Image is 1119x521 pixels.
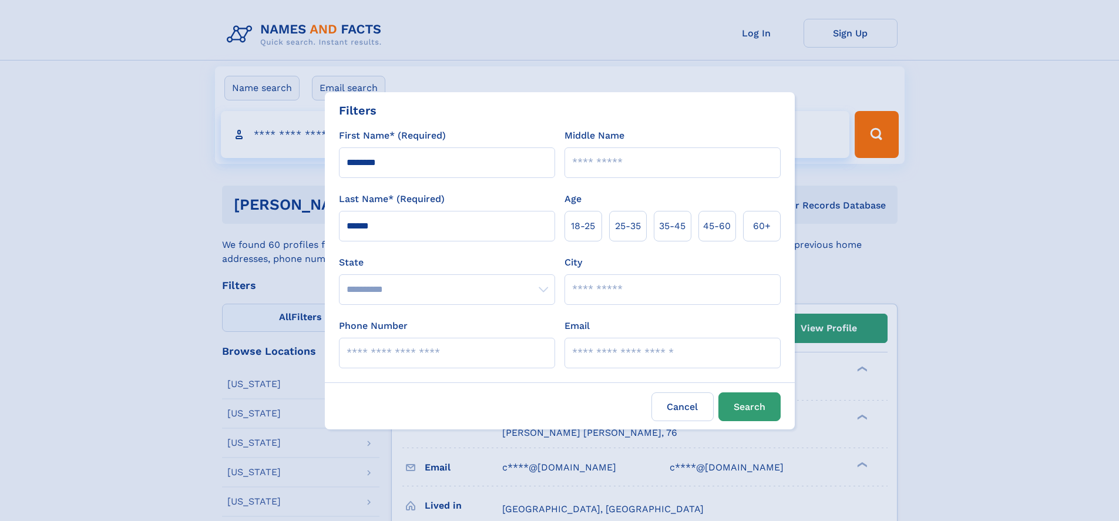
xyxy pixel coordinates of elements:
[571,219,595,233] span: 18‑25
[339,256,555,270] label: State
[339,319,408,333] label: Phone Number
[564,192,582,206] label: Age
[339,102,377,119] div: Filters
[659,219,685,233] span: 35‑45
[339,192,445,206] label: Last Name* (Required)
[753,219,771,233] span: 60+
[615,219,641,233] span: 25‑35
[703,219,731,233] span: 45‑60
[564,319,590,333] label: Email
[564,129,624,143] label: Middle Name
[339,129,446,143] label: First Name* (Required)
[718,392,781,421] button: Search
[651,392,714,421] label: Cancel
[564,256,582,270] label: City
